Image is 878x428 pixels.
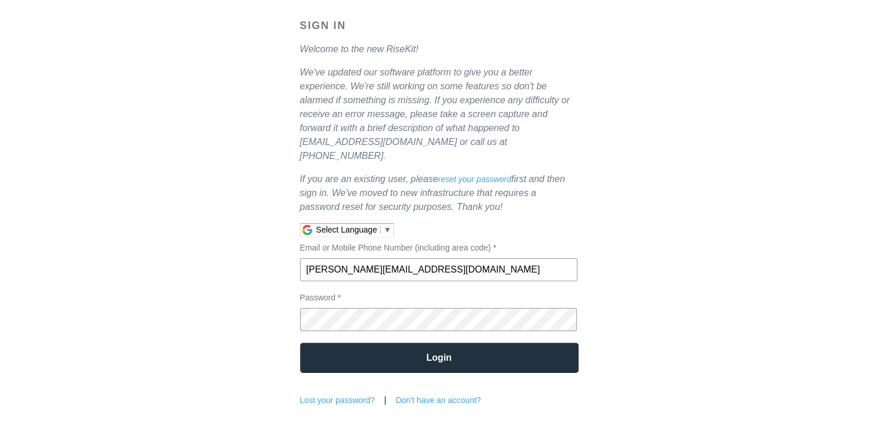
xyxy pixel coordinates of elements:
[380,225,381,234] span: ​
[300,343,579,373] input: Login
[300,20,579,32] h3: Sign In
[396,396,481,405] a: Don't have an account?
[300,44,418,54] em: Welcome to the new RiseKit!
[300,293,579,331] label: Password *
[300,308,577,331] input: Password *
[300,67,570,161] em: We've updated our software platform to give you a better experience. We're still working on some ...
[300,174,565,212] em: If you are an existing user, please first and then sign in. We've moved to new infrastructure tha...
[300,243,579,281] label: Email or Mobile Phone Number (including area code) *
[375,395,396,405] span: |
[316,225,377,234] span: Select Language
[300,258,577,281] input: Email or Mobile Phone Number (including area code) *
[300,396,375,405] a: Lost your password?
[438,175,511,184] a: reset your password
[316,225,392,234] a: Select Language​
[384,225,392,234] span: ▼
